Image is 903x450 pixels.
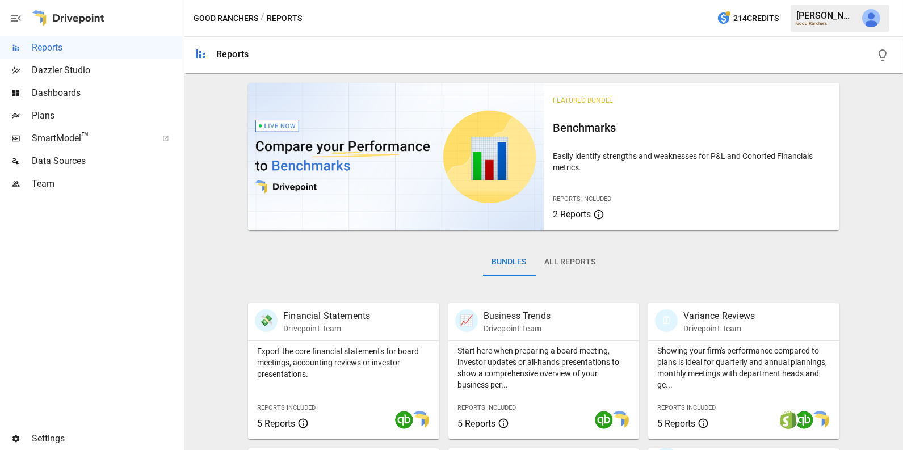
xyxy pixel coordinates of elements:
[32,432,182,445] span: Settings
[32,109,182,123] span: Plans
[32,132,150,145] span: SmartModel
[795,411,813,429] img: quickbooks
[657,404,716,411] span: Reports Included
[484,323,551,334] p: Drivepoint Team
[553,150,830,173] p: Easily identify strengths and weaknesses for P&L and Cohorted Financials metrics.
[457,404,516,411] span: Reports Included
[611,411,629,429] img: smart model
[32,177,182,191] span: Team
[683,309,755,323] p: Variance Reviews
[536,249,605,276] button: All Reports
[553,209,591,220] span: 2 Reports
[553,96,613,104] span: Featured Bundle
[32,86,182,100] span: Dashboards
[455,309,478,332] div: 📈
[779,411,797,429] img: shopify
[255,309,278,332] div: 💸
[194,11,258,26] button: Good Ranchers
[855,2,887,34] button: Julie Wilton
[683,323,755,334] p: Drivepoint Team
[395,411,413,429] img: quickbooks
[257,418,295,429] span: 5 Reports
[553,119,830,137] h6: Benchmarks
[811,411,829,429] img: smart model
[657,418,695,429] span: 5 Reports
[712,8,783,29] button: 214Credits
[32,64,182,77] span: Dazzler Studio
[457,345,631,390] p: Start here when preparing a board meeting, investor updates or all-hands presentations to show a ...
[655,309,678,332] div: 🗓
[483,249,536,276] button: Bundles
[411,411,429,429] img: smart model
[553,195,611,203] span: Reports Included
[283,323,370,334] p: Drivepoint Team
[248,83,544,230] img: video thumbnail
[862,9,880,27] img: Julie Wilton
[32,154,182,168] span: Data Sources
[484,309,551,323] p: Business Trends
[32,41,182,54] span: Reports
[81,130,89,144] span: ™
[257,404,316,411] span: Reports Included
[261,11,264,26] div: /
[216,49,249,60] div: Reports
[283,309,370,323] p: Financial Statements
[657,345,830,390] p: Showing your firm's performance compared to plans is ideal for quarterly and annual plannings, mo...
[796,21,855,26] div: Good Ranchers
[796,10,855,21] div: [PERSON_NAME]
[595,411,613,429] img: quickbooks
[457,418,495,429] span: 5 Reports
[733,11,779,26] span: 214 Credits
[257,346,430,380] p: Export the core financial statements for board meetings, accounting reviews or investor presentat...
